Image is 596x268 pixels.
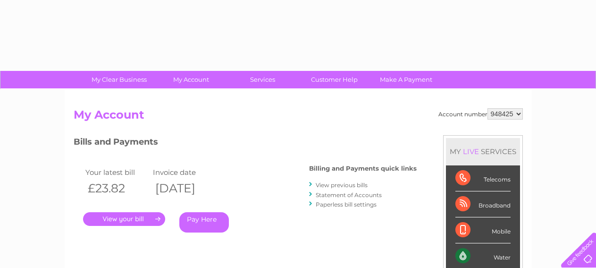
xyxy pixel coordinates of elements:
[309,165,417,172] h4: Billing and Payments quick links
[83,166,151,179] td: Your latest bill
[151,179,218,198] th: [DATE]
[438,108,523,120] div: Account number
[179,212,229,233] a: Pay Here
[152,71,230,88] a: My Account
[316,201,377,208] a: Paperless bill settings
[80,71,158,88] a: My Clear Business
[367,71,445,88] a: Make A Payment
[83,179,151,198] th: £23.82
[224,71,302,88] a: Services
[316,182,368,189] a: View previous bills
[295,71,373,88] a: Customer Help
[316,191,382,199] a: Statement of Accounts
[74,135,417,152] h3: Bills and Payments
[74,108,523,126] h2: My Account
[446,138,520,165] div: MY SERVICES
[461,147,481,156] div: LIVE
[455,191,511,217] div: Broadband
[455,217,511,243] div: Mobile
[83,212,165,226] a: .
[151,166,218,179] td: Invoice date
[455,165,511,191] div: Telecoms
